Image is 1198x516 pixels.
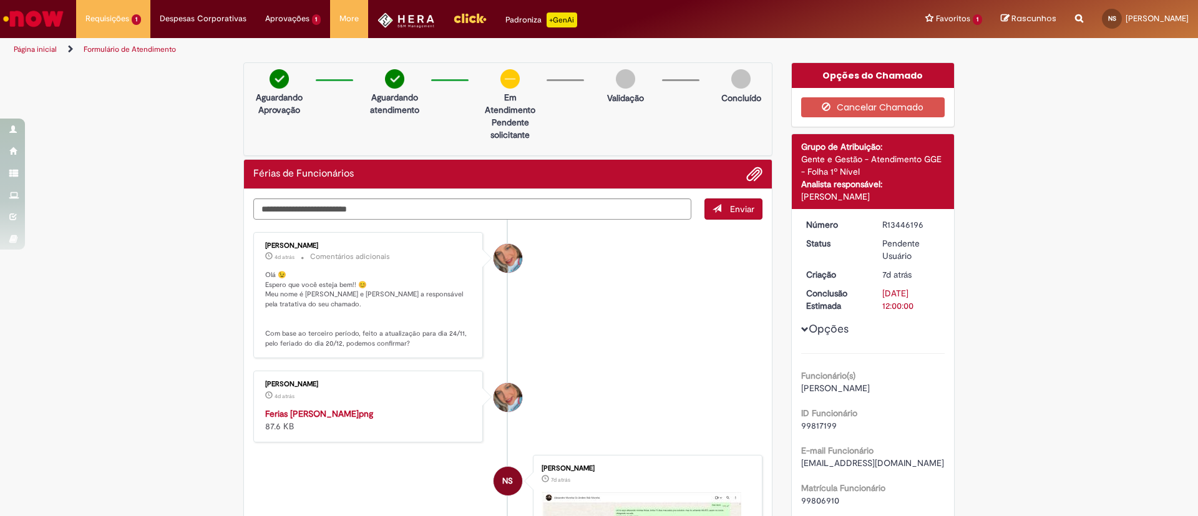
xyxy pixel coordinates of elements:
[275,253,295,261] span: 4d atrás
[721,92,761,104] p: Concluído
[547,12,577,27] p: +GenAi
[275,392,295,400] span: 4d atrás
[882,268,940,281] div: 25/08/2025 20:19:08
[1126,13,1189,24] span: [PERSON_NAME]
[1,6,66,31] img: ServiceNow
[551,476,570,484] time: 25/08/2025 20:18:36
[882,218,940,231] div: R13446196
[882,269,912,280] span: 7d atrás
[797,268,874,281] dt: Criação
[1108,14,1116,22] span: NS
[801,457,944,469] span: [EMAIL_ADDRESS][DOMAIN_NAME]
[792,63,955,88] div: Opções do Chamado
[801,97,945,117] button: Cancelar Chamado
[265,408,373,419] a: Ferias [PERSON_NAME]png
[730,203,754,215] span: Enviar
[801,420,837,431] span: 99817199
[704,198,762,220] button: Enviar
[797,218,874,231] dt: Número
[132,14,141,25] span: 1
[312,14,321,25] span: 1
[936,12,970,25] span: Favoritos
[973,14,982,25] span: 1
[253,198,691,220] textarea: Digite sua mensagem aqui...
[275,253,295,261] time: 28/08/2025 14:47:59
[801,382,870,394] span: [PERSON_NAME]
[480,91,540,116] p: Em Atendimento
[882,287,940,312] div: [DATE] 12:00:00
[160,12,246,25] span: Despesas Corporativas
[882,237,940,262] div: Pendente Usuário
[542,465,749,472] div: [PERSON_NAME]
[801,407,857,419] b: ID Funcionário
[377,12,434,28] img: HeraLogo.png
[607,92,644,104] p: Validação
[494,244,522,273] div: Jacqueline Andrade Galani
[797,287,874,312] dt: Conclusão Estimada
[801,140,945,153] div: Grupo de Atribuição:
[801,178,945,190] div: Analista responsável:
[1011,12,1056,24] span: Rascunhos
[265,242,473,250] div: [PERSON_NAME]
[551,476,570,484] span: 7d atrás
[801,445,874,456] b: E-mail Funcionário
[453,9,487,27] img: click_logo_yellow_360x200.png
[801,190,945,203] div: [PERSON_NAME]
[616,69,635,89] img: img-circle-grey.png
[494,467,522,495] div: Natalia Pires De Sousa
[265,12,309,25] span: Aprovações
[9,38,789,61] ul: Trilhas de página
[494,383,522,412] div: Jacqueline Andrade Galani
[801,153,945,178] div: Gente e Gestão - Atendimento GGE - Folha 1º Nível
[265,381,473,388] div: [PERSON_NAME]
[364,91,425,116] p: Aguardando atendimento
[797,237,874,250] dt: Status
[249,91,309,116] p: Aguardando Aprovação
[385,69,404,89] img: check-circle-green.png
[801,495,839,506] span: 99806910
[746,166,762,182] button: Adicionar anexos
[801,370,855,381] b: Funcionário(s)
[253,168,354,180] h2: Férias de Funcionários Histórico de tíquete
[310,251,390,262] small: Comentários adicionais
[85,12,129,25] span: Requisições
[339,12,359,25] span: More
[270,69,289,89] img: check-circle-green.png
[505,12,577,27] div: Padroniza
[84,44,176,54] a: Formulário de Atendimento
[731,69,751,89] img: img-circle-grey.png
[502,466,513,496] span: NS
[882,269,912,280] time: 25/08/2025 20:19:08
[265,407,473,432] div: 87.6 KB
[500,69,520,89] img: circle-minus.png
[14,44,57,54] a: Página inicial
[1001,13,1056,25] a: Rascunhos
[801,482,885,494] b: Matrícula Funcionário
[265,270,473,349] p: Olá 😉 Espero que você esteja bem!! 😊 Meu nome é [PERSON_NAME] e [PERSON_NAME] a responsável pela ...
[480,116,540,141] p: Pendente solicitante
